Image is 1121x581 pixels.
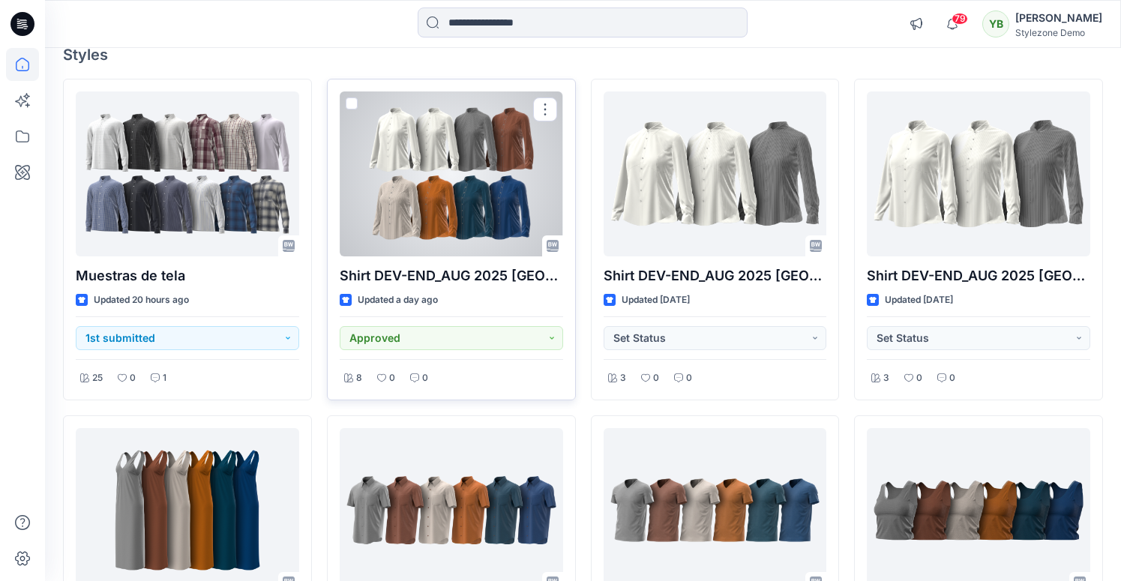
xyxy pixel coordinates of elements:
[1015,9,1102,27] div: [PERSON_NAME]
[340,91,563,256] a: Shirt DEV-END_AUG 2025 Segev
[653,370,659,386] p: 0
[885,292,953,308] p: Updated [DATE]
[340,265,563,286] p: Shirt DEV-END_AUG 2025 [GEOGRAPHIC_DATA]
[76,265,299,286] p: Muestras de tela
[604,265,827,286] p: Shirt DEV-END_AUG 2025 [GEOGRAPHIC_DATA]
[949,370,955,386] p: 0
[358,292,438,308] p: Updated a day ago
[883,370,889,386] p: 3
[130,370,136,386] p: 0
[163,370,166,386] p: 1
[622,292,690,308] p: Updated [DATE]
[916,370,922,386] p: 0
[686,370,692,386] p: 0
[952,13,968,25] span: 79
[604,91,827,256] a: Shirt DEV-END_AUG 2025 Segev
[92,370,103,386] p: 25
[76,91,299,256] a: Muestras de tela
[63,46,1103,64] h4: Styles
[356,370,362,386] p: 8
[620,370,626,386] p: 3
[422,370,428,386] p: 0
[389,370,395,386] p: 0
[867,265,1090,286] p: Shirt DEV-END_AUG 2025 [GEOGRAPHIC_DATA]
[1015,27,1102,38] div: Stylezone Demo
[867,91,1090,256] a: Shirt DEV-END_AUG 2025 Segev
[982,10,1009,37] div: YB
[94,292,189,308] p: Updated 20 hours ago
